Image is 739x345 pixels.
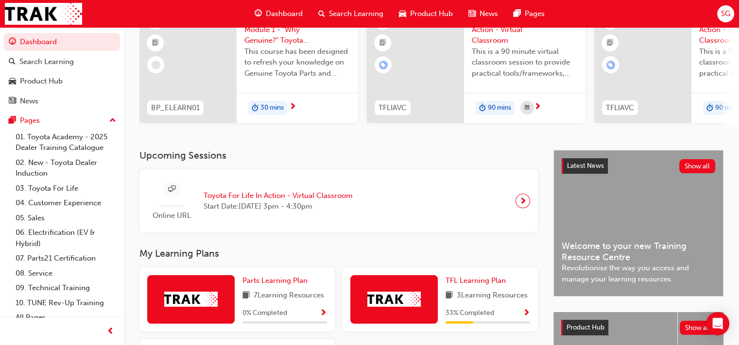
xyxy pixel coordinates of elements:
[4,112,120,130] button: Pages
[152,61,160,69] span: learningRecordVerb_NONE-icon
[562,158,715,174] a: Latest NewsShow all
[4,33,120,51] a: Dashboard
[567,323,604,331] span: Product Hub
[679,159,716,173] button: Show all
[107,326,114,338] span: prev-icon
[379,37,386,49] span: booktick-icon
[147,210,196,221] span: Online URL
[519,194,527,208] span: next-icon
[204,201,353,212] span: Start Date: [DATE] 3pm - 4:30pm
[252,102,258,115] span: duration-icon
[523,309,530,318] span: Show Progress
[260,102,284,114] span: 30 mins
[242,276,308,285] span: Parts Learning Plan
[310,4,391,24] a: search-iconSearch Learning
[19,56,74,67] div: Search Learning
[4,31,120,112] button: DashboardSearch LearningProduct HubNews
[151,102,200,114] span: BP_ELEARN01
[378,102,407,114] span: TFLIAVC
[706,312,729,335] div: Open Intercom Messenger
[479,102,486,115] span: duration-icon
[242,275,311,286] a: Parts Learning Plan
[523,307,530,319] button: Show Progress
[244,46,350,79] span: This course has been designed to refresh your knowledge on Genuine Toyota Parts and Accessories s...
[472,46,578,79] span: This is a 90 minute virtual classroom session to provide practical tools/frameworks, behaviours a...
[534,103,541,112] span: next-icon
[446,308,494,319] span: 33 % Completed
[266,8,303,19] span: Dashboard
[12,211,120,226] a: 05. Sales
[5,3,82,25] a: Trak
[139,248,538,259] h3: My Learning Plans
[244,13,350,46] span: Brand Protection Module 1 - "Why Genuine?" Toyota Genuine Parts and Accessories
[20,96,38,107] div: News
[606,102,634,114] span: TFLIAVC
[367,5,585,123] a: 0TFLIAVCToyota For Life In Action - Virtual ClassroomThis is a 90 minute virtual classroom sessio...
[525,8,545,19] span: Pages
[320,309,327,318] span: Show Progress
[680,321,716,335] button: Show all
[410,8,453,19] span: Product Hub
[721,8,730,19] span: SG
[20,115,40,126] div: Pages
[472,13,578,46] span: Toyota For Life In Action - Virtual Classroom
[480,8,498,19] span: News
[4,53,120,71] a: Search Learning
[446,276,506,285] span: TFL Learning Plan
[109,115,116,127] span: up-icon
[9,58,16,66] span: search-icon
[488,102,511,114] span: 90 mins
[12,296,120,311] a: 10. TUNE Rev-Up Training
[12,196,120,211] a: 04. Customer Experience
[562,241,715,263] span: Welcome to your new Training Resource Centre
[20,76,63,87] div: Product Hub
[12,310,120,325] a: All Pages
[12,181,120,196] a: 03. Toyota For Life
[12,225,120,251] a: 06. Electrification (EV & Hybrid)
[152,37,159,49] span: booktick-icon
[457,290,528,302] span: 3 Learning Resources
[391,4,461,24] a: car-iconProduct Hub
[446,290,453,302] span: book-icon
[607,37,614,49] span: booktick-icon
[399,8,406,20] span: car-icon
[9,77,16,86] span: car-icon
[254,290,324,302] span: 7 Learning Resources
[4,72,120,90] a: Product Hub
[318,8,325,20] span: search-icon
[706,102,713,115] span: duration-icon
[525,102,530,114] span: calendar-icon
[461,4,506,24] a: news-iconNews
[561,320,716,335] a: Product HubShow all
[446,275,510,286] a: TFL Learning Plan
[255,8,262,20] span: guage-icon
[553,150,723,296] a: Latest NewsShow allWelcome to your new Training Resource CentreRevolutionise the way you access a...
[147,177,530,225] a: Online URLToyota For Life In Action - Virtual ClassroomStart Date:[DATE] 3pm - 4:30pm
[329,8,383,19] span: Search Learning
[4,92,120,110] a: News
[468,8,476,20] span: news-icon
[715,102,739,114] span: 90 mins
[168,183,175,196] span: sessionType_ONLINE_URL-icon
[289,103,296,112] span: next-icon
[12,251,120,266] a: 07. Parts21 Certification
[717,5,734,22] button: SG
[367,292,421,307] img: Trak
[9,97,16,106] span: news-icon
[139,150,538,161] h3: Upcoming Sessions
[606,61,615,69] span: learningRecordVerb_ENROLL-icon
[242,290,250,302] span: book-icon
[9,38,16,47] span: guage-icon
[242,308,287,319] span: 0 % Completed
[12,155,120,181] a: 02. New - Toyota Dealer Induction
[506,4,552,24] a: pages-iconPages
[514,8,521,20] span: pages-icon
[12,130,120,155] a: 01. Toyota Academy - 2025 Dealer Training Catalogue
[12,280,120,296] a: 09. Technical Training
[379,61,388,69] span: learningRecordVerb_ENROLL-icon
[9,116,16,125] span: pages-icon
[204,190,353,201] span: Toyota For Life In Action - Virtual Classroom
[320,307,327,319] button: Show Progress
[247,4,310,24] a: guage-iconDashboard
